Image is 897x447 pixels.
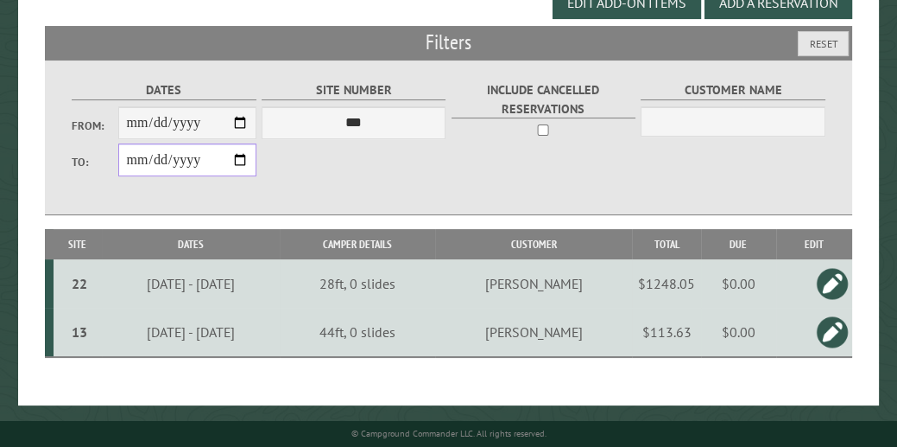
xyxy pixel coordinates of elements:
[262,80,445,100] label: Site Number
[435,308,632,357] td: [PERSON_NAME]
[632,229,701,259] th: Total
[776,229,852,259] th: Edit
[701,308,776,357] td: $0.00
[452,80,635,118] label: Include Cancelled Reservations
[701,229,776,259] th: Due
[280,229,435,259] th: Camper Details
[351,428,546,439] small: © Campground Commander LLC. All rights reserved.
[280,259,435,308] td: 28ft, 0 slides
[632,308,701,357] td: $113.63
[435,259,632,308] td: [PERSON_NAME]
[60,323,98,341] div: 13
[641,80,824,100] label: Customer Name
[72,80,256,100] label: Dates
[72,118,117,134] label: From:
[104,323,277,341] div: [DATE] - [DATE]
[60,275,98,292] div: 22
[798,31,849,56] button: Reset
[102,229,281,259] th: Dates
[701,259,776,308] td: $0.00
[54,229,102,259] th: Site
[280,308,435,357] td: 44ft, 0 slides
[104,275,277,292] div: [DATE] - [DATE]
[435,229,632,259] th: Customer
[72,154,117,170] label: To:
[632,259,701,308] td: $1248.05
[45,26,852,59] h2: Filters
